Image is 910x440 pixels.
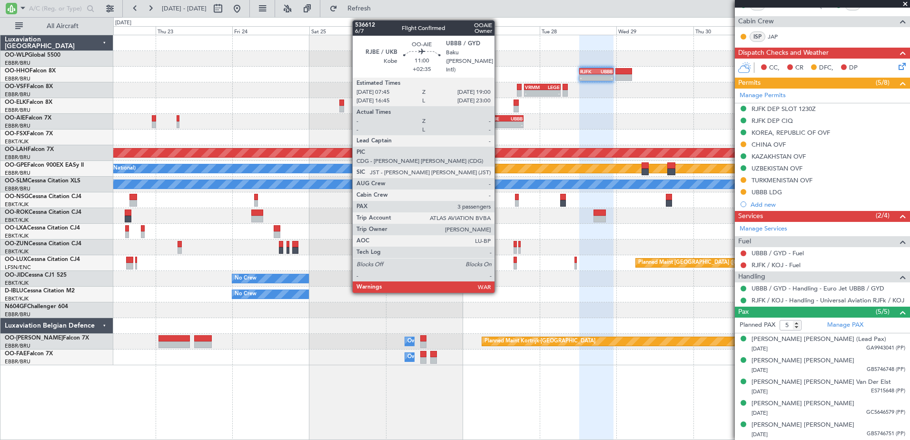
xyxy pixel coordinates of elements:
div: [PERSON_NAME] [PERSON_NAME] (Lead Pax) [752,335,886,344]
a: EBKT/KJK [5,232,29,240]
div: - [543,90,560,96]
span: Permits [738,78,761,89]
div: Planned Maint [GEOGRAPHIC_DATA] ([GEOGRAPHIC_DATA]) [638,256,788,270]
div: No Crew [235,287,257,301]
span: OO-LXA [5,225,27,231]
div: KOREA, REPUBLIC OF OVF [752,129,830,137]
a: EBBR/BRU [5,342,30,350]
span: (5/8) [876,78,890,88]
a: OO-JIDCessna CJ1 525 [5,272,67,278]
a: EBBR/BRU [5,311,30,318]
a: EBKT/KJK [5,248,29,255]
span: OO-[PERSON_NAME] [5,335,63,341]
a: OO-FAEFalcon 7X [5,351,53,357]
span: [DATE] [752,410,768,417]
div: TURKMENISTAN OVF [752,176,812,184]
a: OO-LXACessna Citation CJ4 [5,225,80,231]
div: Wed 29 [616,26,693,35]
a: EBBR/BRU [5,154,30,161]
span: [DATE] [752,367,768,374]
span: OO-VSF [5,84,27,90]
span: Dispatch Checks and Weather [738,48,829,59]
div: UBBB LDG [752,188,782,196]
div: Thu 23 [156,26,232,35]
div: FIMP [441,53,459,59]
div: [PERSON_NAME] [PERSON_NAME] [752,420,854,430]
div: [DATE] [115,19,131,27]
a: OO-LAHFalcon 7X [5,147,54,152]
div: Fri 24 [232,26,309,35]
a: N604GFChallenger 604 [5,304,68,310]
span: Fuel [738,236,751,247]
div: No Crew [235,271,257,286]
a: OO-ELKFalcon 8X [5,100,52,105]
a: RJFK / KOJ - Handling - Universal Aviation RJFk / KOJ [752,296,904,304]
div: Mon 27 [463,26,539,35]
a: D-IBLUCessna Citation M2 [5,288,75,294]
span: [DATE] [752,431,768,438]
div: UBBB [596,69,613,74]
div: RJFK DEP CIQ [752,117,793,125]
a: OO-GPEFalcon 900EX EASy II [5,162,84,168]
span: OO-FAE [5,351,27,357]
span: GA9943041 (PP) [866,344,905,352]
button: All Aircraft [10,19,103,34]
div: - [505,122,523,128]
span: D-IBLU [5,288,23,294]
a: EBKT/KJK [5,217,29,224]
div: [PERSON_NAME] [PERSON_NAME] [752,399,854,409]
div: Sun 26 [386,26,463,35]
a: OO-HHOFalcon 8X [5,68,56,74]
a: OO-LUXCessna Citation CJ4 [5,257,80,262]
span: OO-ELK [5,100,26,105]
span: OO-FSX [5,131,27,137]
a: UBBB / GYD - Handling - Euro Jet UBBB / GYD [752,284,884,292]
span: N604GF [5,304,27,310]
a: OO-ROKCessna Citation CJ4 [5,210,81,215]
a: EBBR/BRU [5,91,30,98]
div: - [488,122,505,128]
span: GC5646579 (PP) [866,409,905,417]
span: (5/5) [876,307,890,317]
a: OO-VSFFalcon 8X [5,84,53,90]
div: RJFK [580,69,596,74]
span: (2/4) [876,210,890,220]
a: OO-ZUNCessna Citation CJ4 [5,241,81,247]
div: Tue 28 [540,26,616,35]
span: GB5746748 (PP) [867,366,905,374]
a: Manage PAX [827,320,863,330]
div: Add new [751,200,905,209]
div: Wed 22 [79,26,155,35]
a: OO-AIEFalcon 7X [5,115,51,121]
div: [PERSON_NAME] [PERSON_NAME] Van Der Elst [752,378,891,387]
div: RJBE [488,116,505,121]
div: KAZAKHSTAN OVF [752,152,806,160]
span: OO-LAH [5,147,28,152]
span: OO-ROK [5,210,29,215]
a: OO-WLPGlobal 5500 [5,52,60,58]
span: GB5746751 (PP) [867,430,905,438]
span: Handling [738,271,765,282]
a: OO-NSGCessna Citation CJ4 [5,194,81,200]
span: [DATE] - [DATE] [162,4,207,13]
span: OO-ZUN [5,241,29,247]
a: OO-SLMCessna Citation XLS [5,178,80,184]
span: [DATE] [752,345,768,352]
span: Cabin Crew [738,16,774,27]
label: Planned PAX [740,320,775,330]
span: All Aircraft [25,23,100,30]
div: [PERSON_NAME] [PERSON_NAME] [752,356,854,366]
span: DFC, [819,63,833,73]
div: EBLG [460,53,478,59]
a: EBBR/BRU [5,107,30,114]
a: EBBR/BRU [5,185,30,192]
div: Owner Melsbroek Air Base [407,334,472,349]
a: EBBR/BRU [5,170,30,177]
div: - [525,90,542,96]
span: OO-GPE [5,162,27,168]
a: OO-[PERSON_NAME]Falcon 7X [5,335,89,341]
a: EBKT/KJK [5,280,29,287]
button: Refresh [325,1,382,16]
a: EBKT/KJK [5,295,29,302]
div: Thu 30 [693,26,770,35]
